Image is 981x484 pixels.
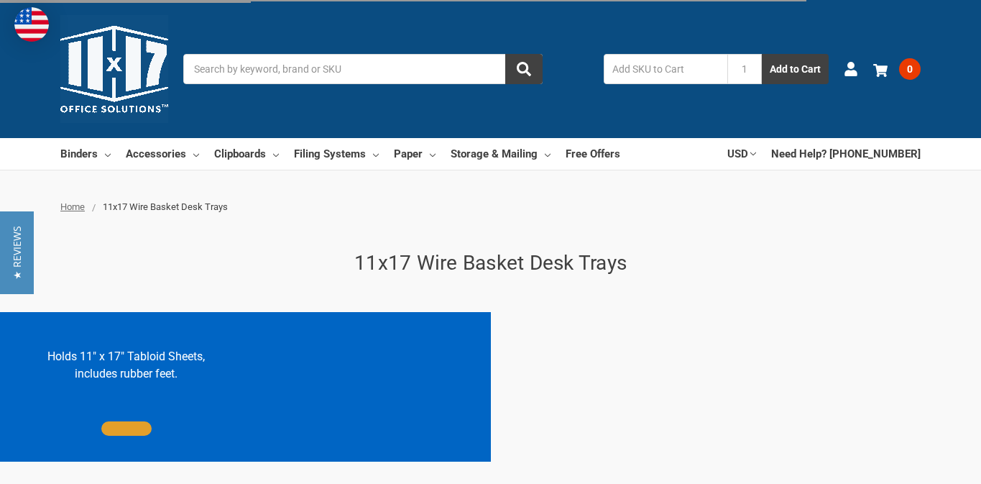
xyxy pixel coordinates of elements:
img: 11x17.com [60,15,168,123]
h1: 11x17 Wire Basket Desk Trays [60,248,921,278]
a: Accessories [126,138,199,170]
a: USD [727,138,756,170]
a: 0 [873,50,921,88]
iframe: Google Customer Reviews [862,445,981,484]
span: Holds 11" x 17" Tabloid Sheets, [47,350,205,363]
span: 0 [899,58,921,80]
img: duty and tax information for United States [14,7,49,42]
a: Binders [60,138,111,170]
input: Add SKU to Cart [604,54,727,84]
span: includes rubber feet. [75,367,178,380]
button: Add to Cart [762,54,829,84]
a: Need Help? [PHONE_NUMBER] [771,138,921,170]
a: Filing Systems [294,138,379,170]
span: ★ Reviews [10,226,24,280]
input: Search by keyword, brand or SKU [183,54,543,84]
a: Clipboards [214,138,279,170]
a: Home [60,201,85,212]
span: 11x17 Wire Basket Desk Trays [103,201,228,212]
a: Paper [394,138,436,170]
a: Storage & Mailing [451,138,551,170]
a: Free Offers [566,138,620,170]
